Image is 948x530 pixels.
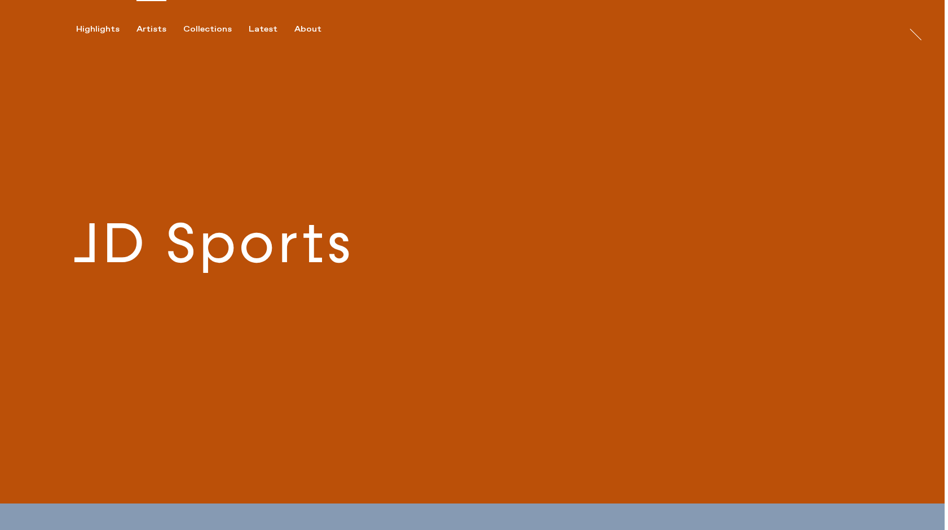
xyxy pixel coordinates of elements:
div: Artists [136,24,166,34]
div: About [294,24,321,34]
button: About [294,24,338,34]
div: Latest [249,24,277,34]
button: Collections [183,24,249,34]
button: Artists [136,24,183,34]
div: Collections [183,24,232,34]
button: Highlights [76,24,136,34]
button: Latest [249,24,294,34]
div: Highlights [76,24,120,34]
